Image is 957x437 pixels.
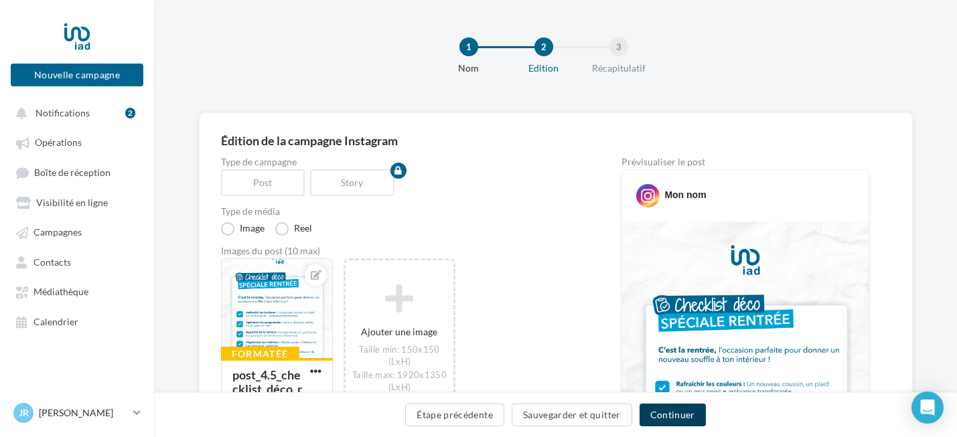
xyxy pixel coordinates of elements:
[8,250,146,274] a: Contacts
[8,160,146,185] a: Boîte de réception
[664,188,706,201] div: Mon nom
[34,167,111,178] span: Boîte de réception
[33,316,78,327] span: Calendrier
[36,197,108,208] span: Visibilité en ligne
[221,207,579,216] label: Type de média
[221,135,891,147] div: Édition de la campagne Instagram
[512,404,632,426] button: Sauvegarder et quitter
[8,220,146,244] a: Campagnes
[11,400,143,426] a: Jr [PERSON_NAME]
[221,246,579,256] div: Images du post (10 max)
[609,37,628,56] div: 3
[8,279,146,303] a: Médiathèque
[8,309,146,333] a: Calendrier
[39,406,128,420] p: [PERSON_NAME]
[33,256,71,268] span: Contacts
[8,100,141,124] button: Notifications 2
[221,222,265,236] label: Image
[125,108,135,118] div: 2
[33,286,88,298] span: Médiathèque
[911,391,944,424] div: Open Intercom Messenger
[8,190,146,214] a: Visibilité en ligne
[621,157,869,167] div: Prévisualiser le post
[19,406,29,420] span: Jr
[426,62,512,75] div: Nom
[35,137,82,149] span: Opérations
[459,37,478,56] div: 1
[232,367,302,410] div: post_4.5_checklist_déco_rentrée
[405,404,504,426] button: Étape précédente
[501,62,587,75] div: Edition
[11,64,143,86] button: Nouvelle campagne
[221,157,579,167] label: Type de campagne
[275,222,312,236] label: Reel
[33,227,82,238] span: Campagnes
[534,37,553,56] div: 2
[576,62,662,75] div: Récapitulatif
[8,130,146,154] a: Opérations
[221,347,299,361] div: Formatée
[640,404,706,426] button: Continuer
[35,107,90,118] span: Notifications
